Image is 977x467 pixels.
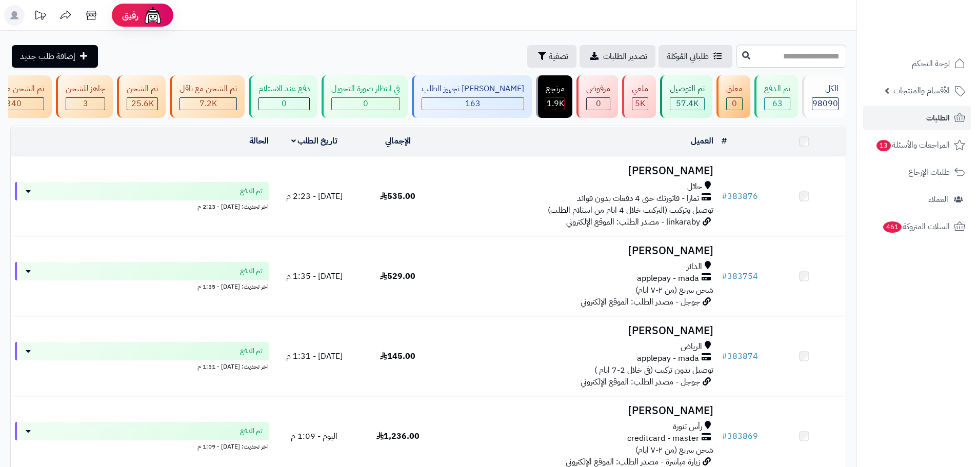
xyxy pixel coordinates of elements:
span: 63 [772,97,783,110]
div: 3 [66,98,105,110]
span: 7.2K [200,97,217,110]
span: جوجل - مصدر الطلب: الموقع الإلكتروني [581,296,700,308]
span: إضافة طلب جديد [20,50,75,63]
span: 25.6K [131,97,154,110]
h3: [PERSON_NAME] [444,245,713,257]
span: 0 [363,97,368,110]
a: الكل98090 [800,75,848,118]
div: 7222 [180,98,236,110]
a: تم الدفع 63 [752,75,800,118]
a: العميل [691,135,713,147]
div: مرتجع [546,83,565,95]
div: 163 [422,98,524,110]
span: حائل [687,181,702,193]
div: 0 [259,98,309,110]
a: العملاء [863,187,971,212]
span: تمارا - فاتورتك حتى 4 دفعات بدون فوائد [577,193,699,205]
div: 63 [765,98,790,110]
span: شحن سريع (من ٢-٧ ايام) [635,444,713,456]
div: اخر تحديث: [DATE] - 1:31 م [15,360,269,371]
span: تم الدفع [240,266,263,276]
span: # [722,270,727,282]
span: 0 [732,97,737,110]
a: تم الشحن 25.6K [115,75,168,118]
a: #383874 [722,350,758,362]
span: تم الدفع [240,186,263,196]
div: 0 [727,98,742,110]
div: تم التوصيل [670,83,705,95]
a: جاهز للشحن 3 [54,75,115,118]
div: مرفوض [586,83,610,95]
span: الدائر [687,261,702,273]
span: 1.9K [547,97,564,110]
a: مرفوض 0 [574,75,620,118]
a: معلق 0 [714,75,752,118]
span: creditcard - master [627,433,699,444]
div: اخر تحديث: [DATE] - 1:09 م [15,440,269,451]
div: 5026 [632,98,648,110]
span: 98090 [812,97,838,110]
img: logo-2.png [907,8,967,29]
span: [DATE] - 1:35 م [286,270,343,282]
a: تم الشحن مع ناقل 7.2K [168,75,247,118]
a: دفع عند الاستلام 0 [247,75,320,118]
span: توصيل بدون تركيب (في خلال 2-7 ايام ) [594,364,713,376]
span: [DATE] - 2:23 م [286,190,343,202]
span: 529.00 [380,270,415,282]
div: معلق [726,83,743,95]
span: 461 [883,221,902,233]
span: 535.00 [380,190,415,202]
span: الطلبات [926,111,950,125]
span: 13 [876,139,891,151]
a: في انتظار صورة التحويل 0 [320,75,410,118]
div: [PERSON_NAME] تجهيز الطلب [422,83,524,95]
h3: [PERSON_NAME] [444,405,713,417]
span: طلبات الإرجاع [908,165,950,179]
a: # [722,135,727,147]
a: #383869 [722,430,758,442]
span: اليوم - 1:09 م [291,430,337,442]
a: إضافة طلب جديد [12,45,98,68]
span: [DATE] - 1:31 م [286,350,343,362]
span: # [722,430,727,442]
span: تصدير الطلبات [603,50,647,63]
a: مرتجع 1.9K [534,75,574,118]
span: شحن سريع (من ٢-٧ ايام) [635,284,713,296]
span: رفيق [122,9,138,22]
a: السلات المتروكة461 [863,214,971,239]
div: 0 [587,98,610,110]
span: رأس تنورة [673,421,702,433]
span: applepay - mada [637,353,699,364]
div: ملغي [632,83,648,95]
a: تم التوصيل 57.4K [658,75,714,118]
div: تم الشحن مع ناقل [180,83,237,95]
a: تحديثات المنصة [27,5,53,28]
span: 1,236.00 [376,430,420,442]
a: لوحة التحكم [863,51,971,76]
span: الأقسام والمنتجات [893,84,950,98]
span: 57.4K [676,97,699,110]
h3: [PERSON_NAME] [444,165,713,177]
span: 0 [282,97,287,110]
span: تم الدفع [240,346,263,356]
div: 57350 [670,98,704,110]
span: الرياض [681,341,702,353]
span: جوجل - مصدر الطلب: الموقع الإلكتروني [581,376,700,388]
a: طلباتي المُوكلة [659,45,732,68]
span: طلباتي المُوكلة [667,50,709,63]
div: في انتظار صورة التحويل [331,83,400,95]
div: دفع عند الاستلام [258,83,310,95]
div: تم الشحن [127,83,158,95]
span: 0 [596,97,601,110]
div: تم الدفع [764,83,790,95]
a: تصدير الطلبات [580,45,655,68]
div: 1871 [546,98,564,110]
span: 5K [635,97,645,110]
div: اخر تحديث: [DATE] - 2:23 م [15,200,269,211]
span: 145.00 [380,350,415,362]
a: [PERSON_NAME] تجهيز الطلب 163 [410,75,534,118]
a: المراجعات والأسئلة13 [863,133,971,157]
span: المراجعات والأسئلة [875,138,950,152]
div: 0 [332,98,400,110]
span: توصيل وتركيب (التركيب خلال 4 ايام من استلام الطلب) [548,204,713,216]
